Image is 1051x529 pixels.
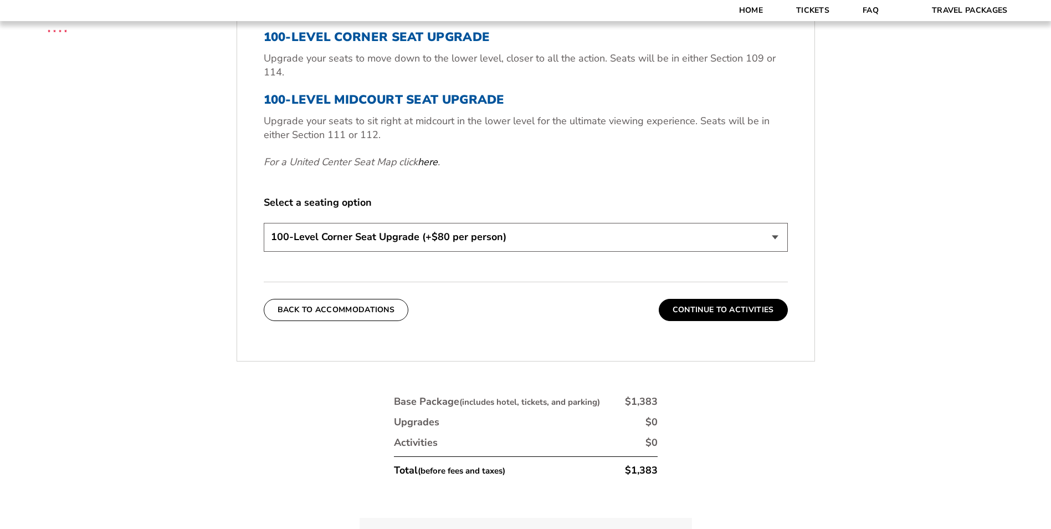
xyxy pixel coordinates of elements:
em: For a United Center Seat Map click . [264,155,440,169]
img: CBS Sports Thanksgiving Classic [33,6,81,54]
div: Base Package [394,395,600,409]
div: $0 [645,436,658,450]
div: $1,383 [625,464,658,477]
label: Select a seating option [264,196,788,210]
p: Upgrade your seats to move down to the lower level, closer to all the action. Seats will be in ei... [264,52,788,79]
div: Activities [394,436,438,450]
div: $0 [645,415,658,429]
h3: 100-Level Midcourt Seat Upgrade [264,93,788,107]
a: here [418,155,438,169]
button: Continue To Activities [659,299,788,321]
div: $1,383 [625,395,658,409]
div: Total [394,464,505,477]
button: Back To Accommodations [264,299,409,321]
h3: 100-Level Corner Seat Upgrade [264,30,788,44]
small: (before fees and taxes) [418,465,505,476]
p: Upgrade your seats to sit right at midcourt in the lower level for the ultimate viewing experienc... [264,114,788,142]
small: (includes hotel, tickets, and parking) [459,396,600,408]
div: Upgrades [394,415,439,429]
